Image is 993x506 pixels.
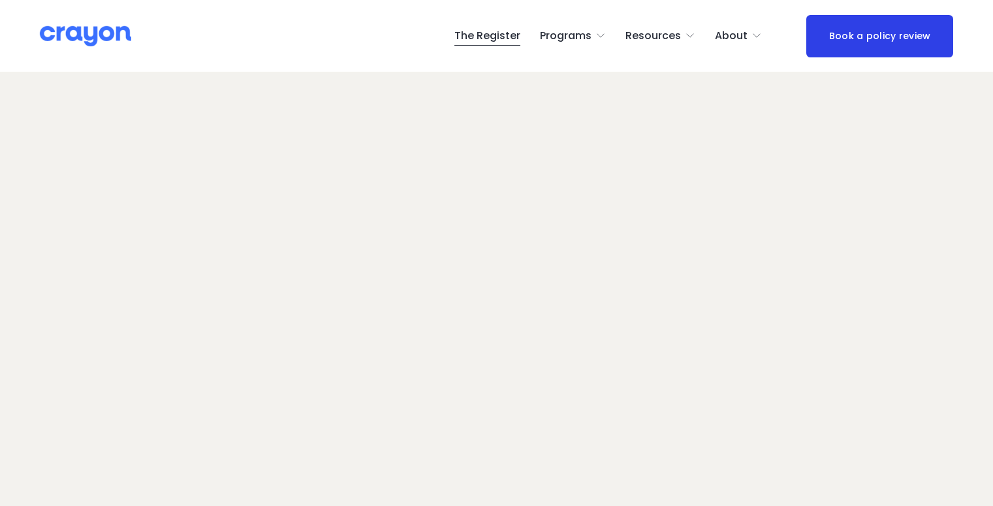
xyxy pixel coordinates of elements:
span: About [715,27,748,46]
span: Resources [625,27,681,46]
span: Programs [540,27,591,46]
a: folder dropdown [540,25,606,46]
img: Crayon [40,25,131,48]
a: folder dropdown [625,25,695,46]
a: Book a policy review [806,15,953,57]
a: folder dropdown [715,25,762,46]
a: The Register [454,25,520,46]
